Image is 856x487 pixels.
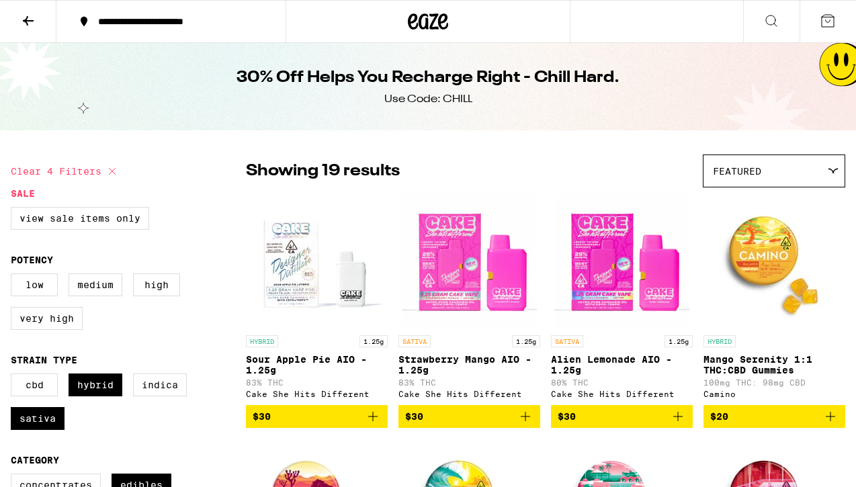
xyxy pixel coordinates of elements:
[246,335,278,347] p: HYBRID
[703,354,845,375] p: Mango Serenity 1:1 THC:CBD Gummies
[11,273,58,296] label: Low
[551,390,693,398] div: Cake She Hits Different
[11,207,149,230] label: View Sale Items Only
[398,335,431,347] p: SATIVA
[11,355,77,365] legend: Strain Type
[253,411,271,422] span: $30
[11,255,53,265] legend: Potency
[133,273,180,296] label: High
[555,194,689,328] img: Cake She Hits Different - Alien Lemonade AIO - 1.25g
[710,411,728,422] span: $20
[69,373,122,396] label: Hybrid
[551,194,693,405] a: Open page for Alien Lemonade AIO - 1.25g from Cake She Hits Different
[133,373,187,396] label: Indica
[551,378,693,387] p: 80% THC
[246,378,388,387] p: 83% THC
[11,373,58,396] label: CBD
[69,273,122,296] label: Medium
[551,354,693,375] p: Alien Lemonade AIO - 1.25g
[551,405,693,428] button: Add to bag
[11,455,59,466] legend: Category
[11,188,35,199] legend: Sale
[11,407,65,430] label: Sativa
[708,194,842,328] img: Camino - Mango Serenity 1:1 THC:CBD Gummies
[713,166,761,177] span: Featured
[703,405,845,428] button: Add to bag
[703,335,736,347] p: HYBRID
[402,194,537,328] img: Cake She Hits Different - Strawberry Mango AIO - 1.25g
[250,194,384,328] img: Cake She Hits Different - Sour Apple Pie AIO - 1.25g
[237,67,619,89] h1: 30% Off Helps You Recharge Right - Chill Hard.
[398,405,540,428] button: Add to bag
[359,335,388,347] p: 1.25g
[398,194,540,405] a: Open page for Strawberry Mango AIO - 1.25g from Cake She Hits Different
[703,194,845,405] a: Open page for Mango Serenity 1:1 THC:CBD Gummies from Camino
[246,160,400,183] p: Showing 19 results
[398,390,540,398] div: Cake She Hits Different
[11,307,83,330] label: Very High
[246,405,388,428] button: Add to bag
[551,335,583,347] p: SATIVA
[246,194,388,405] a: Open page for Sour Apple Pie AIO - 1.25g from Cake She Hits Different
[665,335,693,347] p: 1.25g
[558,411,576,422] span: $30
[405,411,423,422] span: $30
[11,154,120,188] button: Clear 4 filters
[703,390,845,398] div: Camino
[384,92,472,107] div: Use Code: CHILL
[246,354,388,375] p: Sour Apple Pie AIO - 1.25g
[246,390,388,398] div: Cake She Hits Different
[703,378,845,387] p: 100mg THC: 98mg CBD
[398,354,540,375] p: Strawberry Mango AIO - 1.25g
[398,378,540,387] p: 83% THC
[512,335,540,347] p: 1.25g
